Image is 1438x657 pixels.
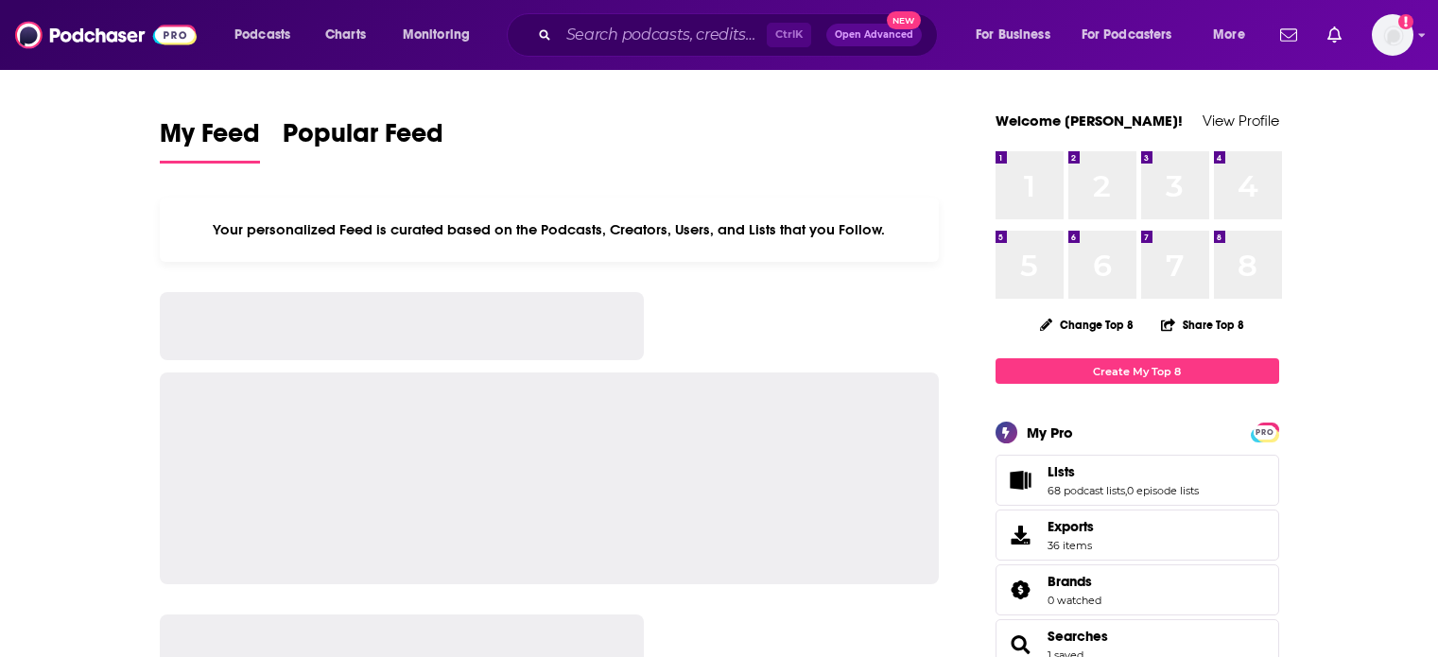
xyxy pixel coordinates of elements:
[403,22,470,48] span: Monitoring
[996,358,1279,384] a: Create My Top 8
[1002,522,1040,548] span: Exports
[1213,22,1245,48] span: More
[1069,20,1200,50] button: open menu
[996,510,1279,561] a: Exports
[887,11,921,29] span: New
[234,22,290,48] span: Podcasts
[1048,463,1199,480] a: Lists
[1372,14,1413,56] img: User Profile
[221,20,315,50] button: open menu
[390,20,494,50] button: open menu
[1048,518,1094,535] span: Exports
[313,20,377,50] a: Charts
[1200,20,1269,50] button: open menu
[325,22,366,48] span: Charts
[1027,424,1073,441] div: My Pro
[1048,594,1101,607] a: 0 watched
[283,117,443,164] a: Popular Feed
[835,30,913,40] span: Open Advanced
[826,24,922,46] button: Open AdvancedNew
[996,455,1279,506] span: Lists
[1002,577,1040,603] a: Brands
[525,13,956,57] div: Search podcasts, credits, & more...
[1254,424,1276,439] a: PRO
[1125,484,1127,497] span: ,
[1048,484,1125,497] a: 68 podcast lists
[1048,573,1092,590] span: Brands
[1372,14,1413,56] span: Logged in as NickG
[996,112,1183,130] a: Welcome [PERSON_NAME]!
[996,564,1279,615] span: Brands
[1372,14,1413,56] button: Show profile menu
[1203,112,1279,130] a: View Profile
[160,117,260,164] a: My Feed
[1398,14,1413,29] svg: Add a profile image
[1082,22,1172,48] span: For Podcasters
[976,22,1050,48] span: For Business
[1320,19,1349,51] a: Show notifications dropdown
[1048,539,1094,552] span: 36 items
[1048,463,1075,480] span: Lists
[962,20,1074,50] button: open menu
[15,17,197,53] img: Podchaser - Follow, Share and Rate Podcasts
[160,198,940,262] div: Your personalized Feed is curated based on the Podcasts, Creators, Users, and Lists that you Follow.
[1048,628,1108,645] a: Searches
[1160,306,1245,343] button: Share Top 8
[1273,19,1305,51] a: Show notifications dropdown
[1029,313,1146,337] button: Change Top 8
[283,117,443,161] span: Popular Feed
[1002,467,1040,493] a: Lists
[160,117,260,161] span: My Feed
[1127,484,1199,497] a: 0 episode lists
[559,20,767,50] input: Search podcasts, credits, & more...
[1048,573,1101,590] a: Brands
[767,23,811,47] span: Ctrl K
[1254,425,1276,440] span: PRO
